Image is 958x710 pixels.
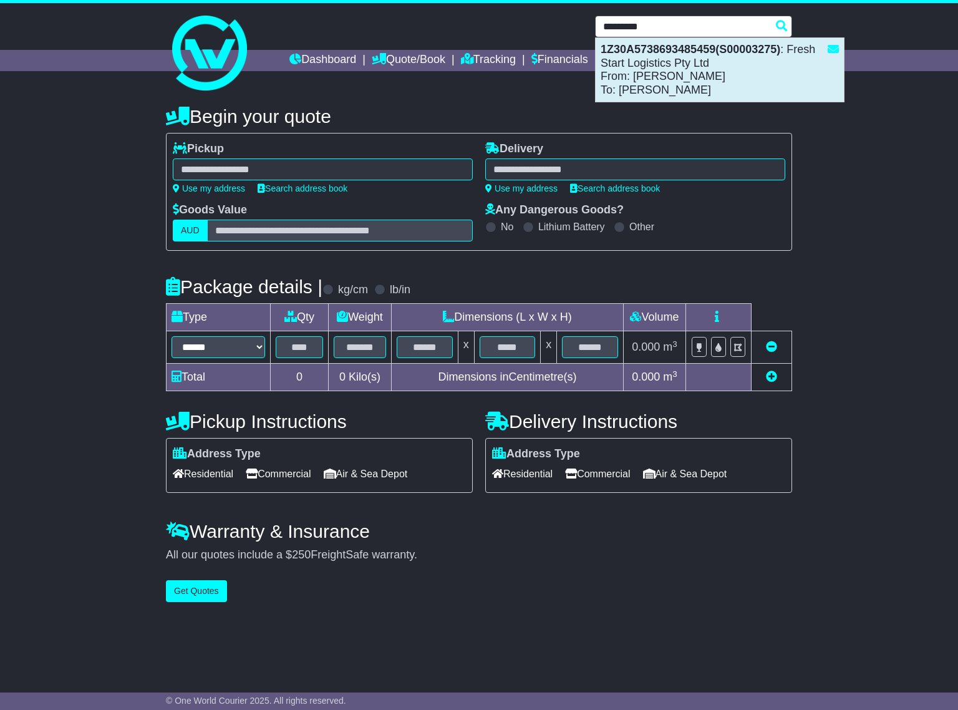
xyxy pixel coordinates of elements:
[246,464,311,484] span: Commercial
[623,304,685,331] td: Volume
[461,50,516,71] a: Tracking
[173,447,261,461] label: Address Type
[531,50,588,71] a: Financials
[485,411,792,432] h4: Delivery Instructions
[271,364,329,391] td: 0
[329,304,392,331] td: Weight
[173,464,233,484] span: Residential
[166,580,227,602] button: Get Quotes
[329,364,392,391] td: Kilo(s)
[565,464,630,484] span: Commercial
[501,221,513,233] label: No
[596,38,844,102] div: : Fresh Start Logistics Pty Ltd From: [PERSON_NAME] To: [PERSON_NAME]
[541,331,557,364] td: x
[601,43,780,56] strong: 1Z30A5738693485459(S00003275)
[166,106,792,127] h4: Begin your quote
[173,142,224,156] label: Pickup
[672,369,677,379] sup: 3
[338,283,368,297] label: kg/cm
[643,464,727,484] span: Air & Sea Depot
[167,304,271,331] td: Type
[629,221,654,233] label: Other
[166,411,473,432] h4: Pickup Instructions
[339,371,346,383] span: 0
[166,548,792,562] div: All our quotes include a $ FreightSafe warranty.
[632,341,660,353] span: 0.000
[570,183,660,193] a: Search address book
[390,283,410,297] label: lb/in
[167,364,271,391] td: Total
[672,339,677,349] sup: 3
[538,221,605,233] label: Lithium Battery
[173,183,245,193] a: Use my address
[166,276,322,297] h4: Package details |
[458,331,474,364] td: x
[485,203,624,217] label: Any Dangerous Goods?
[372,50,445,71] a: Quote/Book
[485,142,543,156] label: Delivery
[492,447,580,461] label: Address Type
[492,464,553,484] span: Residential
[766,341,777,353] a: Remove this item
[632,371,660,383] span: 0.000
[663,371,677,383] span: m
[292,548,311,561] span: 250
[258,183,347,193] a: Search address book
[173,220,208,241] label: AUD
[391,304,623,331] td: Dimensions (L x W x H)
[166,521,792,542] h4: Warranty & Insurance
[391,364,623,391] td: Dimensions in Centimetre(s)
[173,203,247,217] label: Goods Value
[663,341,677,353] span: m
[485,183,558,193] a: Use my address
[271,304,329,331] td: Qty
[766,371,777,383] a: Add new item
[166,696,346,706] span: © One World Courier 2025. All rights reserved.
[289,50,356,71] a: Dashboard
[324,464,408,484] span: Air & Sea Depot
